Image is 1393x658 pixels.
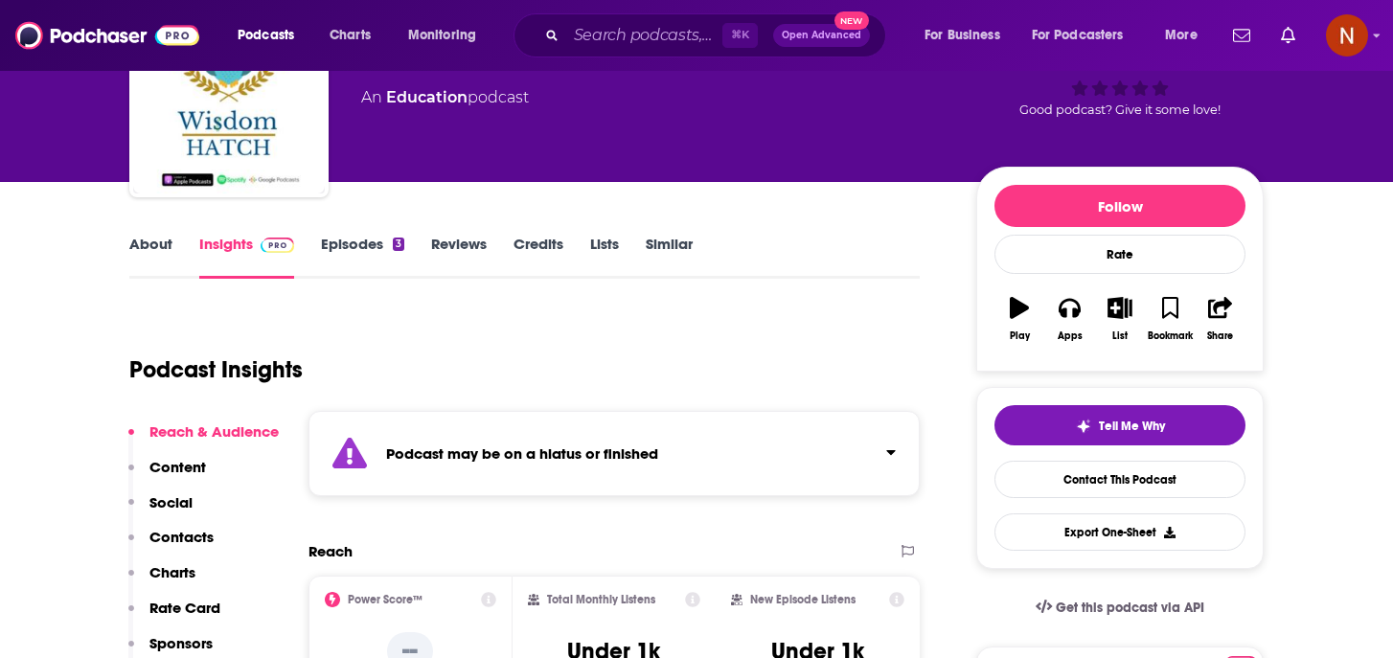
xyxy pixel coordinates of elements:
[15,17,199,54] img: Podchaser - Follow, Share and Rate Podcasts
[750,593,856,606] h2: New Episode Listens
[532,13,904,57] div: Search podcasts, credits, & more...
[1095,284,1145,353] button: List
[149,563,195,581] p: Charts
[129,355,303,384] h1: Podcast Insights
[566,20,722,51] input: Search podcasts, credits, & more...
[911,20,1024,51] button: open menu
[1076,419,1091,434] img: tell me why sparkle
[976,15,1264,134] div: Good podcast? Give it some love!
[994,284,1044,353] button: Play
[408,22,476,49] span: Monitoring
[1010,330,1030,342] div: Play
[128,458,206,493] button: Content
[149,634,213,652] p: Sponsors
[514,235,563,279] a: Credits
[238,22,294,49] span: Podcasts
[925,22,1000,49] span: For Business
[199,235,294,279] a: InsightsPodchaser Pro
[994,513,1245,551] button: Export One-Sheet
[1020,584,1220,631] a: Get this podcast via API
[393,238,404,251] div: 3
[1019,20,1152,51] button: open menu
[395,20,501,51] button: open menu
[1044,284,1094,353] button: Apps
[129,235,172,279] a: About
[994,461,1245,498] a: Contact This Podcast
[646,235,693,279] a: Similar
[330,22,371,49] span: Charts
[1145,284,1195,353] button: Bookmark
[128,599,220,634] button: Rate Card
[128,528,214,563] button: Contacts
[1326,14,1368,57] span: Logged in as AdelNBM
[994,235,1245,274] div: Rate
[149,528,214,546] p: Contacts
[348,593,422,606] h2: Power Score™
[994,405,1245,445] button: tell me why sparkleTell Me Why
[133,2,325,193] img: Wisdom Hatch
[128,563,195,599] button: Charts
[149,458,206,476] p: Content
[224,20,319,51] button: open menu
[261,238,294,253] img: Podchaser Pro
[1326,14,1368,57] img: User Profile
[782,31,861,40] span: Open Advanced
[722,23,758,48] span: ⌘ K
[547,593,655,606] h2: Total Monthly Listens
[386,88,468,106] a: Education
[1058,330,1083,342] div: Apps
[1056,600,1204,616] span: Get this podcast via API
[1152,20,1222,51] button: open menu
[321,235,404,279] a: Episodes3
[1326,14,1368,57] button: Show profile menu
[128,493,193,529] button: Social
[834,11,869,30] span: New
[590,235,619,279] a: Lists
[317,20,382,51] a: Charts
[1099,419,1165,434] span: Tell Me Why
[994,185,1245,227] button: Follow
[361,86,529,109] div: An podcast
[308,542,353,560] h2: Reach
[128,422,279,458] button: Reach & Audience
[1273,19,1303,52] a: Show notifications dropdown
[1148,330,1193,342] div: Bookmark
[1112,330,1128,342] div: List
[386,444,658,463] strong: Podcast may be on a hiatus or finished
[773,24,870,47] button: Open AdvancedNew
[308,411,920,496] section: Click to expand status details
[149,599,220,617] p: Rate Card
[1165,22,1198,49] span: More
[1207,330,1233,342] div: Share
[1196,284,1245,353] button: Share
[431,235,487,279] a: Reviews
[1032,22,1124,49] span: For Podcasters
[1225,19,1258,52] a: Show notifications dropdown
[149,493,193,511] p: Social
[1019,102,1221,117] span: Good podcast? Give it some love!
[149,422,279,441] p: Reach & Audience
